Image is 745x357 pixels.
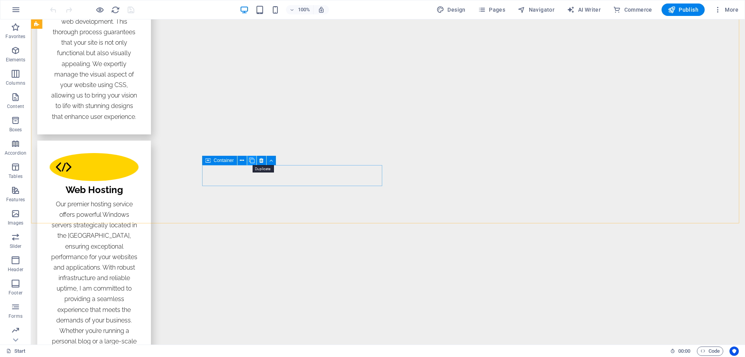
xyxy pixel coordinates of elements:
p: Forms [9,313,23,319]
p: Features [6,197,25,203]
div: Design (Ctrl+Alt+Y) [433,3,469,16]
p: Slider [10,243,22,249]
button: Design [433,3,469,16]
span: Code [700,347,720,356]
button: Commerce [610,3,655,16]
p: Images [8,220,24,226]
span: Publish [668,6,698,14]
span: Container [214,158,234,163]
button: Navigator [515,3,558,16]
p: Footer [9,290,23,296]
p: Content [7,103,24,110]
i: On resize automatically adjust zoom level to fit chosen device. [318,6,325,13]
p: Boxes [9,127,22,133]
button: reload [111,5,120,14]
button: Usercentrics [729,347,739,356]
button: Publish [662,3,705,16]
p: Columns [6,80,25,86]
a: Click to cancel selection. Double-click to open Pages [6,347,26,356]
span: Commerce [613,6,652,14]
i: Reload page [111,5,120,14]
p: Accordion [5,150,26,156]
span: 00 00 [678,347,690,356]
span: Pages [478,6,505,14]
span: More [714,6,738,14]
button: 100% [286,5,314,14]
button: More [711,3,742,16]
span: : [684,348,685,354]
span: AI Writer [567,6,601,14]
button: AI Writer [564,3,604,16]
mark: Duplicate [253,165,274,172]
p: Tables [9,173,23,179]
button: Pages [475,3,508,16]
p: Elements [6,57,26,63]
p: Favorites [5,33,25,40]
span: Design [437,6,466,14]
button: Click here to leave preview mode and continue editing [95,5,104,14]
button: Code [697,347,723,356]
h6: Session time [670,347,691,356]
h6: 100% [298,5,310,14]
p: Header [8,266,23,273]
span: Navigator [518,6,554,14]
